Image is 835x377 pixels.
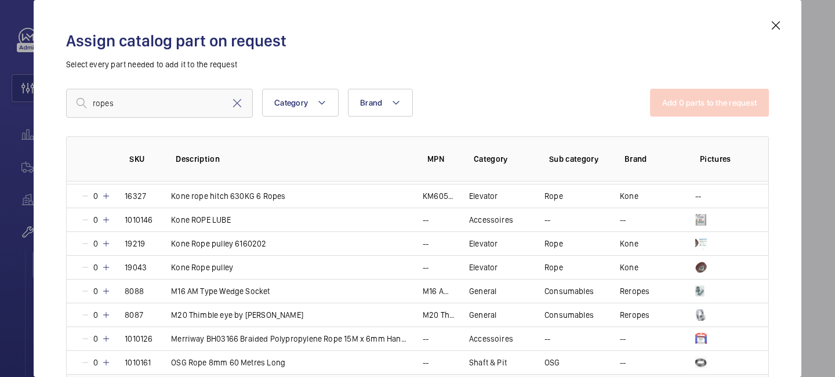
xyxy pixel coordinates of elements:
[620,333,626,345] p: --
[171,190,285,202] p: Kone rope hitch 630KG 6 Ropes
[66,30,769,52] h2: Assign catalog part on request
[262,89,339,117] button: Category
[695,190,701,202] p: --
[469,238,498,249] p: Elevator
[171,238,266,249] p: Kone Rope pulley 6160202
[90,262,101,273] p: 0
[423,309,455,321] p: M20 Thimble
[695,262,707,273] img: s3qvk_U_Dl587-nXHefPiID_xH5768glYCe8FmfJx-3YIs9c.png
[620,285,649,297] p: Reropes
[695,214,707,226] img: xP9YlPSj7b8FfIZXp5K4vuUaDVn7FAyd1esxnim9XP6VQEb9.png
[625,153,681,165] p: Brand
[423,357,429,368] p: --
[544,190,563,202] p: Rope
[695,285,707,297] img: zHsJGDS5d8tp2gpby_wYmLvZ7bRHEiZt27V9eK1nC9iW_UaY.png
[90,285,101,297] p: 0
[700,153,745,165] p: Pictures
[171,285,270,297] p: M16 AM Type Wedge Socket
[544,309,594,321] p: Consumables
[171,333,409,345] p: Merriway BH03166 Braided Polypropylene Rope 15M x 6mm Hand Reel -1 Pcs
[90,309,101,321] p: 0
[695,333,707,345] img: n-gTn-uQKh_XKwVBOsRW-GecsOThdfOc0WnnaJSvROQ2zXQ0.png
[348,89,413,117] button: Brand
[90,214,101,226] p: 0
[125,357,151,368] p: 1010161
[544,333,550,345] p: --
[90,238,101,249] p: 0
[549,153,606,165] p: Sub category
[620,309,649,321] p: Reropes
[469,357,507,368] p: Shaft & Pit
[695,357,707,368] img: lChGTe-kHn-15O6xhnbhpSGsdZPm1VtOSrgOiriQ-mK1iCtl.png
[423,214,429,226] p: --
[90,190,101,202] p: 0
[66,89,253,118] input: Find a part
[423,190,455,202] p: KM605300G06
[620,357,626,368] p: --
[544,238,563,249] p: Rope
[171,262,233,273] p: Kone Rope pulley
[125,309,143,321] p: 8087
[125,285,144,297] p: 8088
[469,190,498,202] p: Elevator
[176,153,409,165] p: Description
[171,214,231,226] p: Kone ROPE LUBE
[90,333,101,345] p: 0
[469,333,513,345] p: Accessoires
[125,190,146,202] p: 16327
[66,59,769,70] p: Select every part needed to add it to the request
[544,285,594,297] p: Consumables
[620,238,638,249] p: Kone
[620,262,638,273] p: Kone
[171,309,303,321] p: M20 Thimble eye by [PERSON_NAME]
[469,309,496,321] p: General
[360,98,382,107] span: Brand
[423,333,429,345] p: --
[650,89,769,117] button: Add 0 parts to the request
[469,214,513,226] p: Accessoires
[423,238,429,249] p: --
[620,190,638,202] p: Kone
[544,357,560,368] p: OSG
[695,238,707,249] img: AEea7OsHa8cAeykRlHFeEPSrOHWBaUDzrHQYhUYWd2xZiyOu.png
[90,357,101,368] p: 0
[171,357,285,368] p: OSG Rope 8mm 60 Metres Long
[620,214,626,226] p: --
[469,285,496,297] p: General
[125,238,145,249] p: 19219
[129,153,157,165] p: SKU
[274,98,308,107] span: Category
[695,309,707,321] img: kqiE3hcROKq5o10ZnI8fjvjRhma_ZsiWeDtgloMvt-bspCIa.png
[469,262,498,273] p: Elevator
[423,285,455,297] p: M16 AM Type Wedge Socket
[544,262,563,273] p: Rope
[125,214,153,226] p: 1010146
[423,262,429,273] p: --
[125,262,147,273] p: 19043
[427,153,455,165] p: MPN
[544,214,550,226] p: --
[474,153,531,165] p: Category
[125,333,153,345] p: 1010126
